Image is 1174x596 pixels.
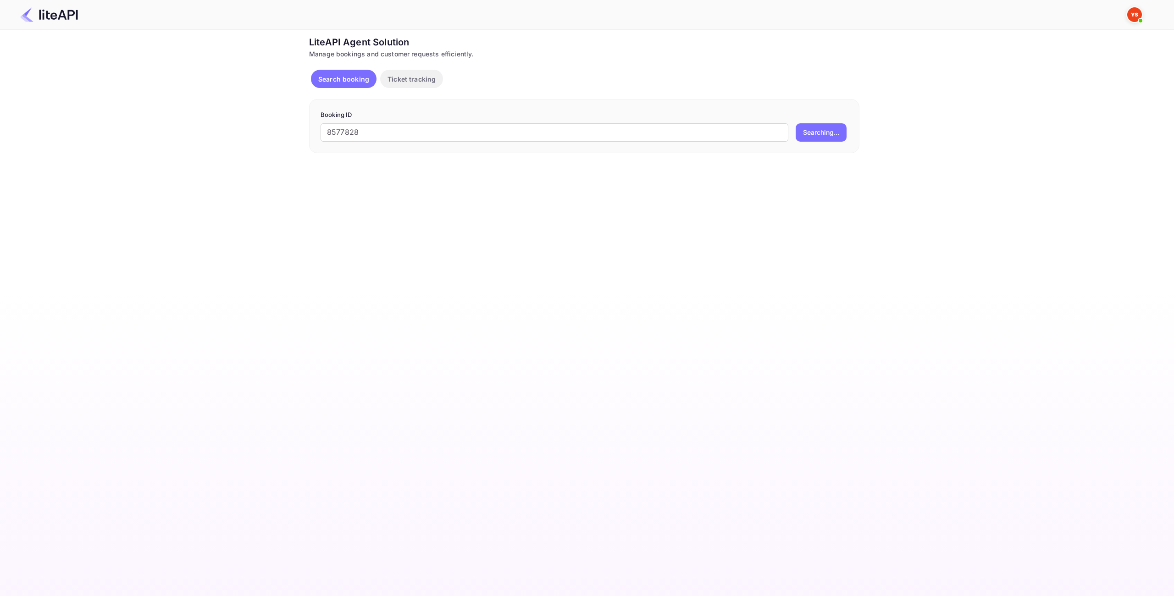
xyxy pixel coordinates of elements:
button: Searching... [796,123,847,142]
img: LiteAPI Logo [20,7,78,22]
div: LiteAPI Agent Solution [309,35,859,49]
input: Enter Booking ID (e.g., 63782194) [321,123,788,142]
p: Ticket tracking [388,74,436,84]
p: Booking ID [321,110,848,120]
div: Manage bookings and customer requests efficiently. [309,49,859,59]
img: Yandex Support [1127,7,1142,22]
p: Search booking [318,74,369,84]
